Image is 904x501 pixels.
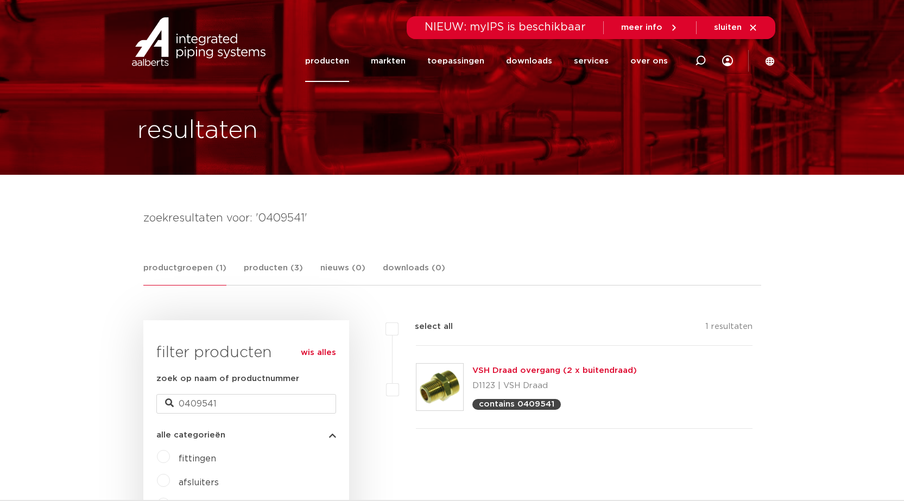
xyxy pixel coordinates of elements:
[574,40,609,82] a: services
[143,262,226,286] a: productgroepen (1)
[156,394,336,414] input: zoeken
[179,478,219,487] a: afsluiters
[472,366,637,375] a: VSH Draad overgang (2 x buitendraad)
[621,23,679,33] a: meer info
[383,262,445,285] a: downloads (0)
[244,262,303,285] a: producten (3)
[156,431,336,439] button: alle categorieën
[305,40,668,82] nav: Menu
[156,342,336,364] h3: filter producten
[156,431,225,439] span: alle categorieën
[416,364,463,410] img: Thumbnail for VSH Draad overgang (2 x buitendraad)
[479,400,554,408] p: contains 0409541
[425,22,586,33] span: NIEUW: myIPS is beschikbaar
[427,40,484,82] a: toepassingen
[472,377,637,395] p: D1123 | VSH Draad
[714,23,742,31] span: sluiten
[305,40,349,82] a: producten
[399,320,453,333] label: select all
[179,454,216,463] a: fittingen
[320,262,365,285] a: nieuws (0)
[143,210,761,227] h4: zoekresultaten voor: '0409541'
[630,40,668,82] a: over ons
[714,23,758,33] a: sluiten
[137,113,258,148] h1: resultaten
[371,40,406,82] a: markten
[705,320,753,337] p: 1 resultaten
[156,372,299,385] label: zoek op naam of productnummer
[506,40,552,82] a: downloads
[621,23,662,31] span: meer info
[301,346,336,359] a: wis alles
